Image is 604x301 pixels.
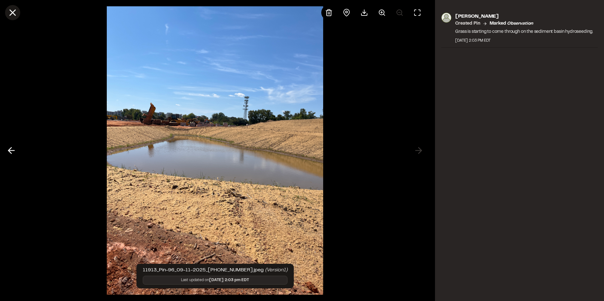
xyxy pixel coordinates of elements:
button: Zoom in [374,5,390,20]
p: Created Pin [455,20,480,27]
p: [PERSON_NAME] [455,13,593,20]
div: View pin on map [339,5,354,20]
button: Close modal [5,5,20,20]
img: photo [441,13,451,23]
em: observation [507,22,533,26]
p: Marked [490,20,533,27]
div: [DATE] 2:03 PM EDT [455,38,593,44]
button: Previous photo [4,143,19,158]
button: Toggle Fullscreen [410,5,425,20]
p: Grass is starting to come through on the sediment basin hydroseeding. [455,28,593,35]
